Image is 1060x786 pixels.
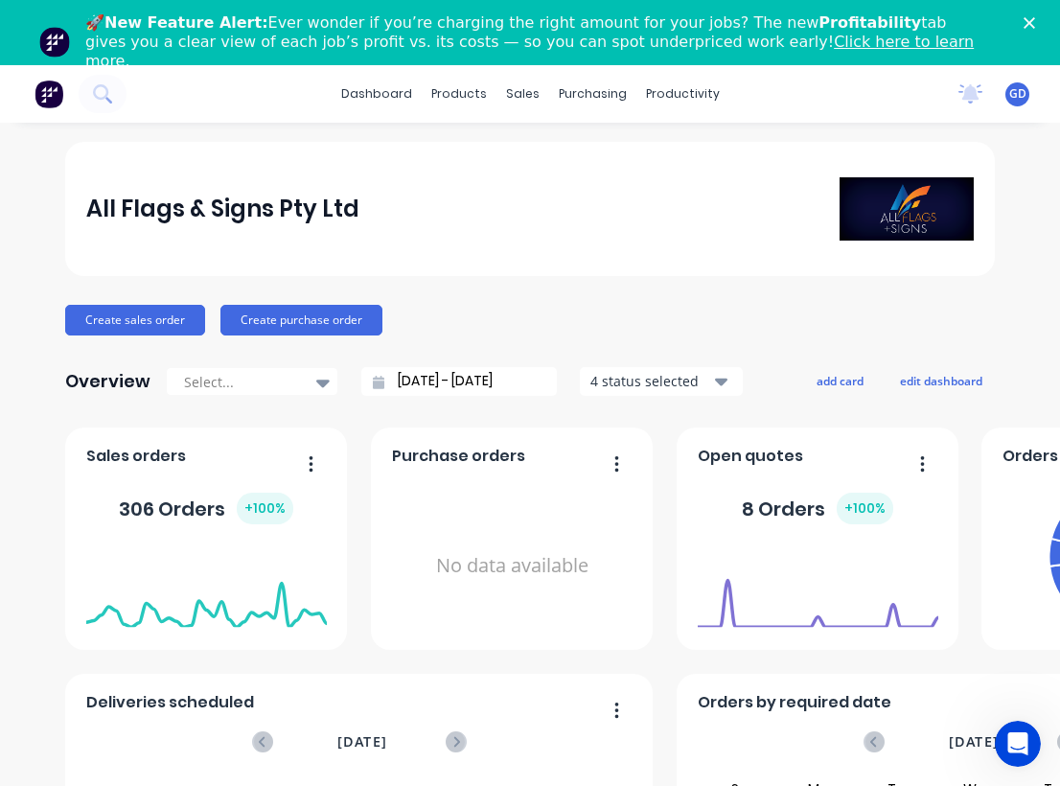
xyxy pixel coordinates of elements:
[636,80,729,108] div: productivity
[35,80,63,108] img: Factory
[85,13,990,71] div: 🚀 Ever wonder if you’re charging the right amount for your jobs? The new tab gives you a clear vi...
[496,80,549,108] div: sales
[840,177,974,241] img: All Flags & Signs Pty Ltd
[549,80,636,108] div: purchasing
[392,475,633,657] div: No data available
[332,80,422,108] a: dashboard
[1024,17,1043,29] div: Close
[804,368,876,393] button: add card
[85,33,974,70] a: Click here to learn more.
[86,445,186,468] span: Sales orders
[949,731,999,752] span: [DATE]
[39,27,70,58] img: Profile image for Team
[887,368,995,393] button: edit dashboard
[237,493,293,524] div: + 100 %
[220,305,382,335] button: Create purchase order
[337,731,387,752] span: [DATE]
[65,362,150,401] div: Overview
[580,367,743,396] button: 4 status selected
[818,13,921,32] b: Profitability
[995,721,1041,767] iframe: Intercom live chat
[698,445,803,468] span: Open quotes
[86,190,359,228] div: All Flags & Signs Pty Ltd
[590,371,711,391] div: 4 status selected
[392,445,525,468] span: Purchase orders
[65,305,205,335] button: Create sales order
[742,493,893,524] div: 8 Orders
[1009,85,1026,103] span: GD
[837,493,893,524] div: + 100 %
[119,493,293,524] div: 306 Orders
[422,80,496,108] div: products
[104,13,268,32] b: New Feature Alert:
